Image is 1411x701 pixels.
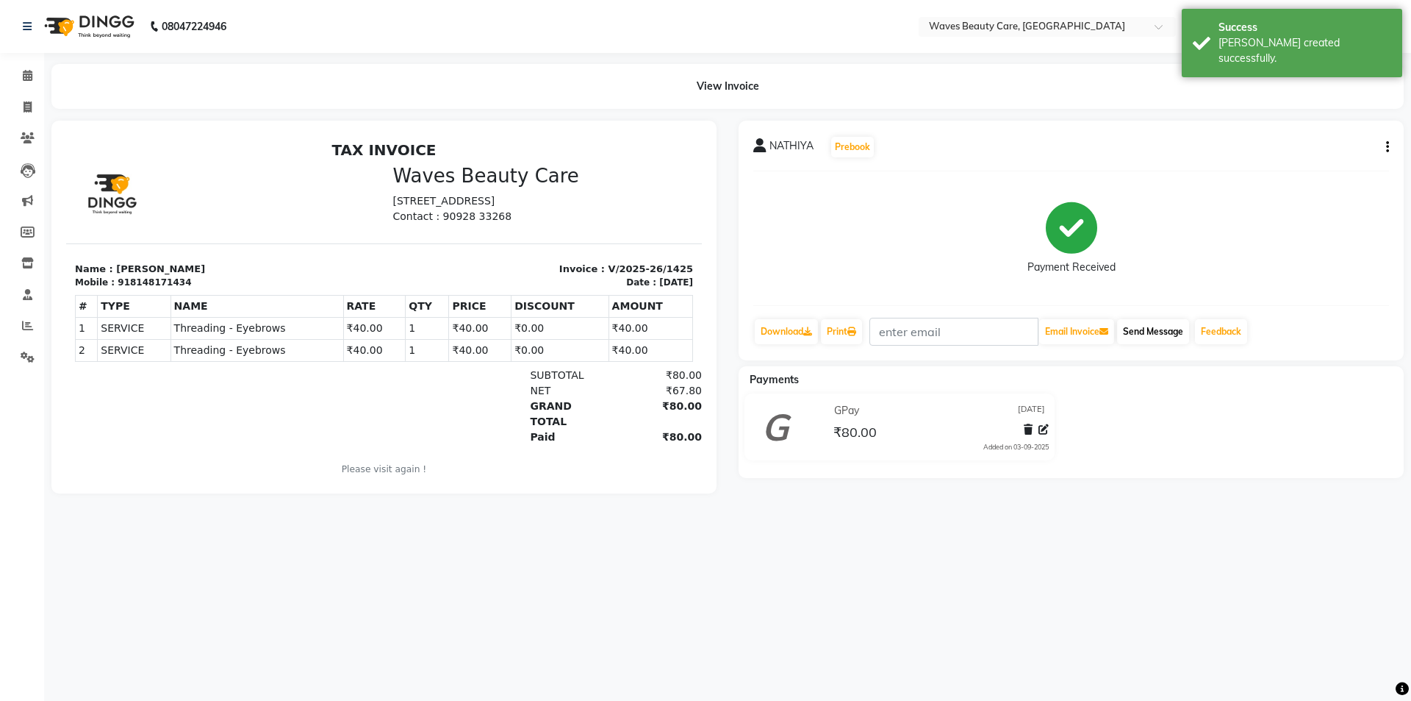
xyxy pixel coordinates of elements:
[455,294,545,310] div: Paid
[51,140,125,154] div: 918148171434
[455,248,545,263] div: NET
[277,204,340,227] td: ₹40.00
[869,318,1038,346] input: enter email
[327,58,628,74] p: [STREET_ADDRESS]
[445,204,542,227] td: ₹0.00
[1218,35,1391,66] div: Bill created successfully.
[542,182,626,204] td: ₹40.00
[10,182,32,204] td: 1
[560,140,590,154] div: Date :
[1218,20,1391,35] div: Success
[542,160,626,182] th: AMOUNT
[983,442,1049,452] div: Added on 03-09-2025
[1117,319,1189,344] button: Send Message
[445,160,542,182] th: DISCOUNT
[834,403,859,419] span: GPay
[51,64,1404,109] div: View Invoice
[9,327,627,341] p: Please visit again !
[9,6,627,24] h2: TAX INVOICE
[10,160,32,182] th: #
[545,294,636,310] div: ₹80.00
[445,182,542,204] td: ₹0.00
[545,248,636,263] div: ₹67.80
[104,160,277,182] th: NAME
[755,319,818,344] a: Download
[821,319,862,344] a: Print
[10,204,32,227] td: 2
[32,204,104,227] td: SERVICE
[340,160,383,182] th: QTY
[383,182,445,204] td: ₹40.00
[327,74,628,89] p: Contact : 90928 33268
[833,424,877,444] span: ₹80.00
[1039,319,1114,344] button: Email Invoice
[831,137,874,157] button: Prebook
[108,207,274,223] span: Threading - Eyebrows
[32,160,104,182] th: TYPE
[340,204,383,227] td: 1
[1018,403,1045,419] span: [DATE]
[1195,319,1247,344] a: Feedback
[37,6,138,47] img: logo
[593,140,627,154] div: [DATE]
[277,160,340,182] th: RATE
[383,204,445,227] td: ₹40.00
[277,182,340,204] td: ₹40.00
[545,232,636,248] div: ₹80.00
[108,185,274,201] span: Threading - Eyebrows
[455,263,545,294] div: GRAND TOTAL
[327,127,628,141] p: Invoice : V/2025-26/1425
[32,182,104,204] td: SERVICE
[542,204,626,227] td: ₹40.00
[545,263,636,294] div: ₹80.00
[9,127,309,141] p: Name : [PERSON_NAME]
[383,160,445,182] th: PRICE
[750,373,799,386] span: Payments
[340,182,383,204] td: 1
[455,232,545,248] div: SUBTOTAL
[1027,260,1116,275] div: Payment Received
[162,6,226,47] b: 08047224946
[327,29,628,52] h3: Waves Beauty Care
[9,140,49,154] div: Mobile :
[769,138,814,159] span: NATHIYA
